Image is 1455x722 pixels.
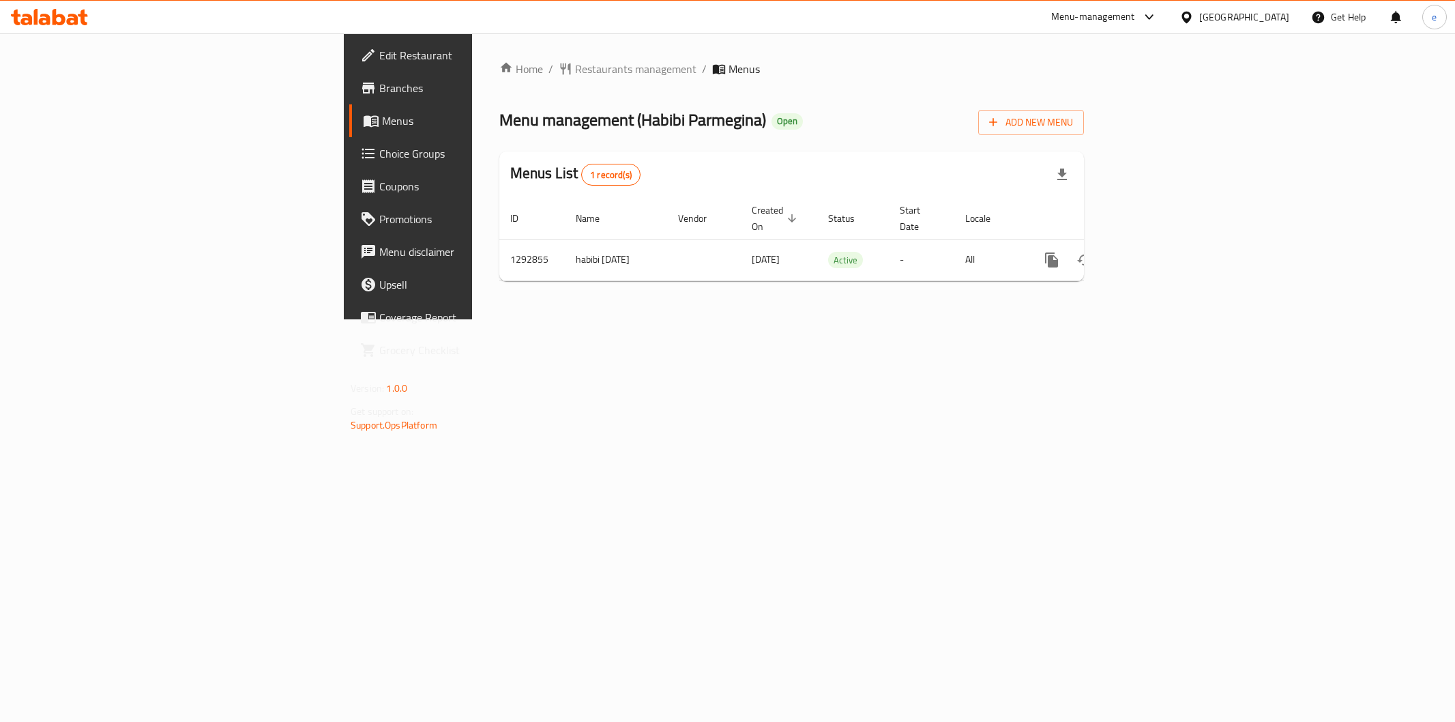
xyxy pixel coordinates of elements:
[828,252,863,268] span: Active
[978,110,1084,135] button: Add New Menu
[989,114,1073,131] span: Add New Menu
[349,104,587,137] a: Menus
[349,235,587,268] a: Menu disclaimer
[900,202,938,235] span: Start Date
[382,113,576,129] span: Menus
[1432,10,1437,25] span: e
[379,309,576,326] span: Coverage Report
[1025,198,1177,240] th: Actions
[702,61,707,77] li: /
[581,164,641,186] div: Total records count
[565,239,667,280] td: habibi [DATE]
[499,104,766,135] span: Menu management ( Habibi Parmegina )
[379,47,576,63] span: Edit Restaurant
[349,268,587,301] a: Upsell
[828,210,872,227] span: Status
[379,244,576,260] span: Menu disclaimer
[771,113,803,130] div: Open
[349,137,587,170] a: Choice Groups
[1035,244,1068,276] button: more
[349,170,587,203] a: Coupons
[351,379,384,397] span: Version:
[351,403,413,420] span: Get support on:
[510,210,536,227] span: ID
[349,301,587,334] a: Coverage Report
[349,334,587,366] a: Grocery Checklist
[1199,10,1289,25] div: [GEOGRAPHIC_DATA]
[729,61,760,77] span: Menus
[351,416,437,434] a: Support.OpsPlatform
[965,210,1008,227] span: Locale
[379,211,576,227] span: Promotions
[678,210,724,227] span: Vendor
[752,250,780,268] span: [DATE]
[349,203,587,235] a: Promotions
[379,80,576,96] span: Branches
[1068,244,1101,276] button: Change Status
[510,163,641,186] h2: Menus List
[1051,9,1135,25] div: Menu-management
[379,342,576,358] span: Grocery Checklist
[1046,158,1078,191] div: Export file
[576,210,617,227] span: Name
[349,72,587,104] a: Branches
[559,61,696,77] a: Restaurants management
[752,202,801,235] span: Created On
[379,178,576,194] span: Coupons
[582,169,640,182] span: 1 record(s)
[499,198,1177,281] table: enhanced table
[771,115,803,127] span: Open
[499,61,1084,77] nav: breadcrumb
[379,145,576,162] span: Choice Groups
[575,61,696,77] span: Restaurants management
[889,239,954,280] td: -
[954,239,1025,280] td: All
[379,276,576,293] span: Upsell
[386,379,407,397] span: 1.0.0
[349,39,587,72] a: Edit Restaurant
